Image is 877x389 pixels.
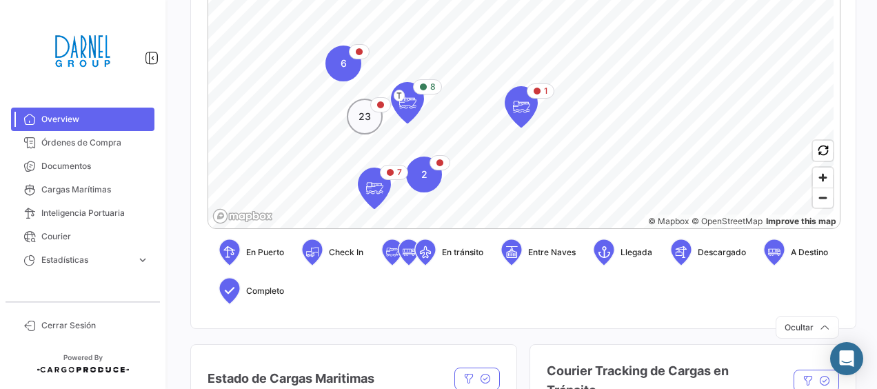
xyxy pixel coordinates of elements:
[41,230,149,243] span: Courier
[41,160,149,172] span: Documentos
[11,131,154,154] a: Órdenes de Compra
[698,246,746,259] span: Descargado
[813,188,833,208] span: Zoom out
[41,319,149,332] span: Cerrar Sesión
[41,207,149,219] span: Inteligencia Portuaria
[791,246,828,259] span: A Destino
[813,188,833,208] button: Zoom out
[505,86,538,128] div: Map marker
[11,178,154,201] a: Cargas Marítimas
[391,82,424,123] div: Map marker
[430,81,436,93] span: 8
[648,216,689,226] a: Mapbox
[41,183,149,196] span: Cargas Marítimas
[246,285,284,297] span: Completo
[11,154,154,178] a: Documentos
[544,85,548,97] span: 1
[41,137,149,149] span: Órdenes de Compra
[421,168,427,181] span: 2
[692,216,763,226] a: OpenStreetMap
[48,17,117,86] img: 2451f0e3-414c-42c1-a793-a1d7350bebbc.png
[41,254,131,266] span: Estadísticas
[347,99,383,134] div: Map marker
[11,201,154,225] a: Inteligencia Portuaria
[442,246,483,259] span: En tránsito
[137,254,149,266] span: expand_more
[406,157,442,192] div: Map marker
[41,113,149,126] span: Overview
[11,225,154,248] a: Courier
[11,108,154,131] a: Overview
[394,90,405,101] span: T
[212,208,273,224] a: Mapbox logo
[341,57,347,70] span: 6
[776,316,839,339] button: Ocultar
[397,166,402,179] span: 7
[766,216,836,226] a: Map feedback
[528,246,576,259] span: Entre Naves
[830,342,863,375] div: Abrir Intercom Messenger
[358,168,391,209] div: Map marker
[325,46,361,81] div: Map marker
[621,246,652,259] span: Llegada
[359,110,371,123] span: 23
[813,168,833,188] button: Zoom in
[208,369,374,388] h4: Estado de Cargas Maritimas
[246,246,284,259] span: En Puerto
[329,246,363,259] span: Check In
